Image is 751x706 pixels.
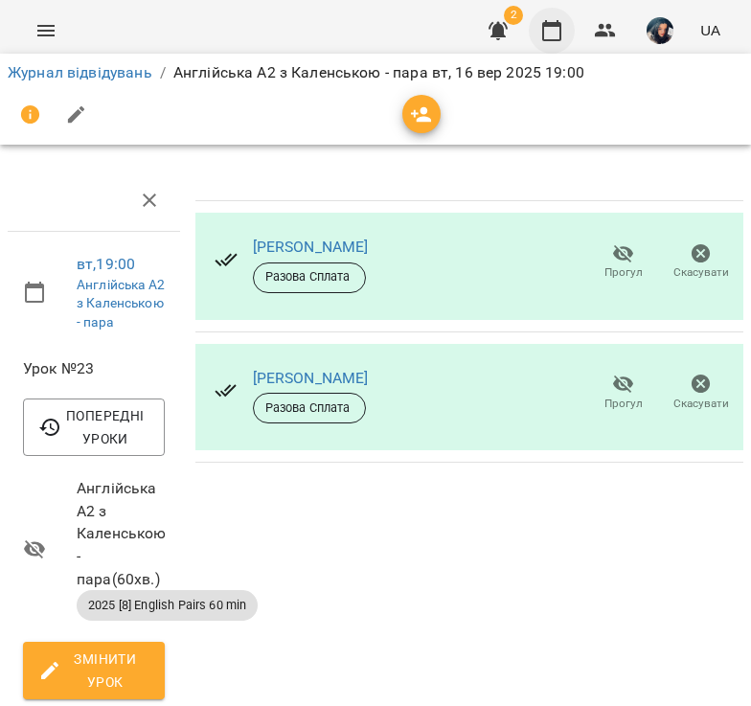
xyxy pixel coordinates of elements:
button: Прогул [584,236,662,289]
button: UA [693,12,728,48]
p: Англійська А2 з Каленською - пара вт, 16 вер 2025 19:00 [173,61,584,84]
span: Скасувати [673,396,729,412]
nav: breadcrumb [8,61,743,84]
span: UA [700,20,720,40]
li: / [160,61,166,84]
span: Разова Сплата [254,268,365,285]
button: Menu [23,8,69,54]
button: Скасувати [662,236,740,289]
button: Прогул [584,366,662,420]
button: Попередні уроки [23,399,165,456]
button: Змінити урок [23,642,165,699]
a: [PERSON_NAME] [253,369,369,387]
a: [PERSON_NAME] [253,238,369,256]
span: 2025 [8] English Pairs 60 min [77,597,258,614]
a: вт , 19:00 [77,255,135,273]
span: Скасувати [673,264,729,281]
span: 2 [504,6,523,25]
span: Англійська А2 з Каленською - пара ( 60 хв. ) [77,477,165,590]
a: Англійська А2 з Каленською - пара [77,277,165,330]
span: Змінити урок [38,648,149,694]
span: Прогул [604,264,643,281]
span: Разова Сплата [254,399,365,417]
span: Урок №23 [23,357,165,380]
img: a25f17a1166e7f267f2f46aa20c26a21.jpg [647,17,673,44]
span: Попередні уроки [38,404,149,450]
a: Журнал відвідувань [8,63,152,81]
span: Прогул [604,396,643,412]
button: Скасувати [662,366,740,420]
